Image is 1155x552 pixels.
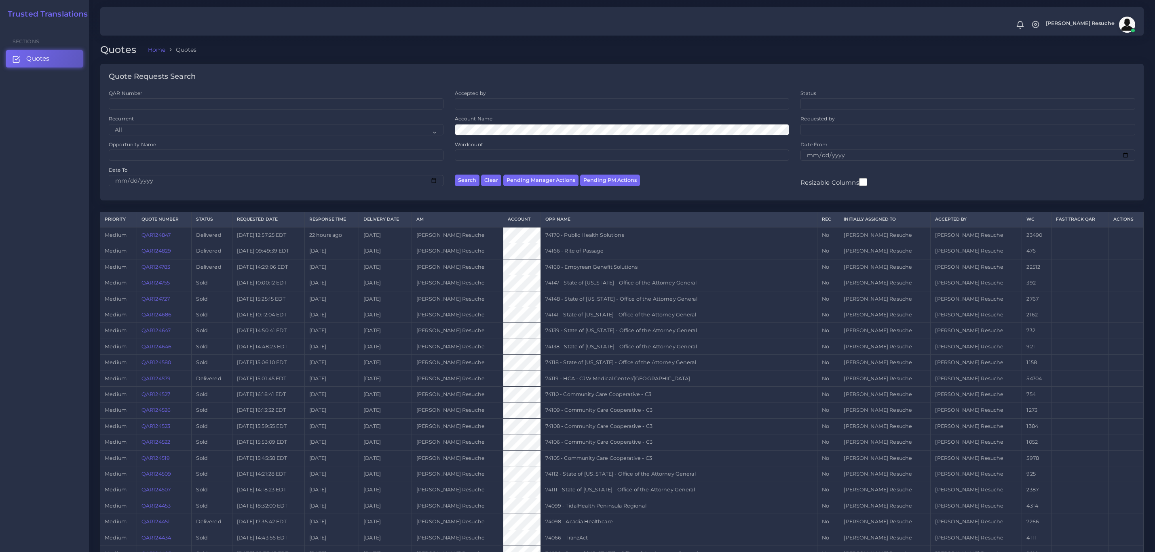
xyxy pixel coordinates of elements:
td: [DATE] [304,291,359,307]
td: 22512 [1022,259,1052,275]
td: 74139 - State of [US_STATE] - Office of the Attorney General [541,323,817,339]
td: [DATE] [359,291,412,307]
span: medium [105,503,127,509]
td: 74147 - State of [US_STATE] - Office of the Attorney General [541,275,817,291]
label: Accepted by [455,90,486,97]
td: [DATE] [359,355,412,371]
h2: Trusted Translations [2,10,88,19]
td: [PERSON_NAME] Resuche [412,386,503,402]
label: Status [800,90,816,97]
td: 74098 - Acadia Healthcare [541,514,817,530]
td: [DATE] [359,450,412,466]
label: QAR Number [109,90,142,97]
td: [PERSON_NAME] Resuche [931,307,1022,322]
td: Sold [192,323,232,339]
td: No [817,227,839,243]
a: QAR124509 [141,471,171,477]
td: 74138 - State of [US_STATE] - Office of the Attorney General [541,339,817,354]
li: Quotes [165,46,196,54]
td: [DATE] [304,307,359,322]
td: 754 [1022,386,1052,402]
a: [PERSON_NAME] Resucheavatar [1042,17,1138,33]
a: QAR124507 [141,487,171,493]
td: [DATE] [304,355,359,371]
span: medium [105,375,127,381]
span: medium [105,312,127,318]
td: [DATE] [304,530,359,546]
td: [PERSON_NAME] Resuche [412,402,503,418]
th: Account [503,212,541,227]
td: [PERSON_NAME] Resuche [412,275,503,291]
label: Recurrent [109,115,134,122]
td: No [817,355,839,371]
td: [DATE] 14:43:56 EDT [232,530,304,546]
td: [DATE] [304,498,359,514]
span: Sections [13,38,39,44]
td: [DATE] 09:49:39 EDT [232,243,304,259]
td: [PERSON_NAME] Resuche [839,434,931,450]
td: [PERSON_NAME] Resuche [839,243,931,259]
a: QAR124580 [141,359,171,365]
td: 1384 [1022,418,1052,434]
td: Delivered [192,259,232,275]
span: [PERSON_NAME] Resuche [1046,21,1115,26]
td: 2387 [1022,482,1052,498]
td: 74141 - State of [US_STATE] - Office of the Attorney General [541,307,817,322]
td: 74106 - Community Care Cooperative - C3 [541,434,817,450]
span: medium [105,471,127,477]
a: QAR124451 [141,518,170,525]
td: [PERSON_NAME] Resuche [839,466,931,482]
td: Sold [192,355,232,371]
label: Opportunity Name [109,141,156,148]
span: medium [105,407,127,413]
td: Sold [192,339,232,354]
td: [PERSON_NAME] Resuche [412,307,503,322]
th: Priority [100,212,137,227]
a: QAR124527 [141,391,170,397]
td: [PERSON_NAME] Resuche [931,530,1022,546]
td: 23490 [1022,227,1052,243]
td: No [817,386,839,402]
span: Quotes [26,54,49,63]
span: medium [105,455,127,461]
td: [DATE] [304,450,359,466]
th: Fast Track QAR [1052,212,1109,227]
td: 74170 - Public Health Solutions [541,227,817,243]
td: Delivered [192,227,232,243]
td: 921 [1022,339,1052,354]
td: [DATE] 15:45:58 EDT [232,450,304,466]
td: No [817,450,839,466]
td: 74066 - TranzAct [541,530,817,546]
td: [DATE] 10:00:12 EDT [232,275,304,291]
label: Resizable Columns [800,177,867,187]
span: medium [105,343,127,350]
td: 74109 - Community Care Cooperative - C3 [541,402,817,418]
td: [PERSON_NAME] Resuche [412,243,503,259]
a: QAR124727 [141,296,170,302]
td: [PERSON_NAME] Resuche [931,371,1022,386]
td: [PERSON_NAME] Resuche [412,466,503,482]
td: Sold [192,498,232,514]
td: [DATE] [359,227,412,243]
td: [PERSON_NAME] Resuche [412,482,503,498]
td: [PERSON_NAME] Resuche [839,371,931,386]
td: [DATE] [304,386,359,402]
td: 74111 - State of [US_STATE] - Office of the Attorney General [541,482,817,498]
td: Sold [192,530,232,546]
td: [PERSON_NAME] Resuche [931,514,1022,530]
td: [PERSON_NAME] Resuche [931,259,1022,275]
td: No [817,418,839,434]
span: medium [105,487,127,493]
label: Wordcount [455,141,483,148]
td: 2767 [1022,291,1052,307]
td: [DATE] [359,386,412,402]
a: QAR124519 [141,455,170,461]
h2: Quotes [100,44,142,56]
span: medium [105,518,127,525]
td: [PERSON_NAME] Resuche [839,402,931,418]
th: Response Time [304,212,359,227]
td: [DATE] [359,243,412,259]
span: medium [105,232,127,238]
a: QAR124686 [141,312,171,318]
td: [PERSON_NAME] Resuche [412,323,503,339]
